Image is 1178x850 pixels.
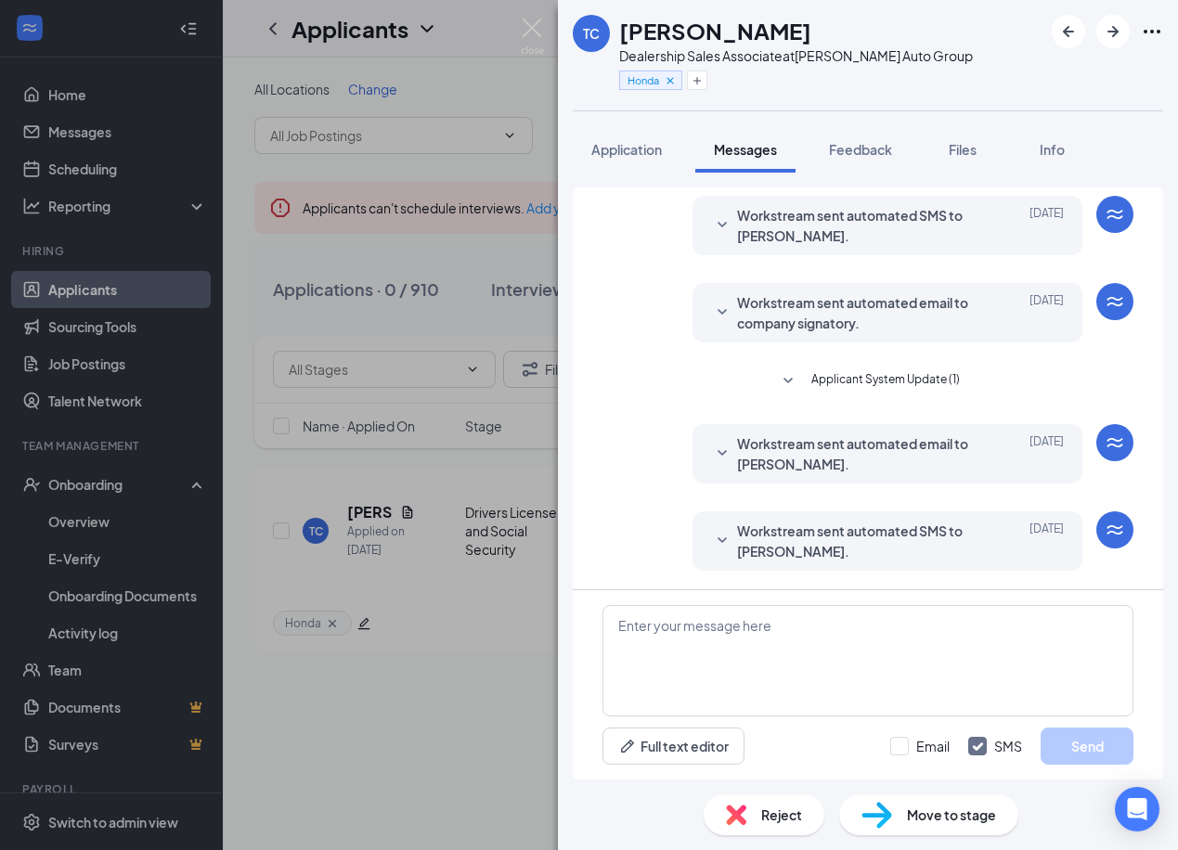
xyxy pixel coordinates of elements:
button: Send [1041,728,1133,765]
span: [DATE] [1029,521,1064,561]
span: Feedback [829,141,892,158]
span: Applicant System Update (1) [811,370,960,393]
div: Open Intercom Messenger [1115,787,1159,831]
svg: WorkstreamLogo [1104,290,1126,313]
svg: WorkstreamLogo [1104,203,1126,225]
svg: ArrowLeftNew [1057,20,1080,43]
svg: SmallChevronDown [711,530,733,552]
svg: WorkstreamLogo [1104,431,1126,454]
span: Move to stage [907,805,996,825]
svg: Ellipses [1141,20,1163,43]
span: Honda [628,72,659,88]
span: Info [1040,141,1065,158]
svg: SmallChevronDown [711,443,733,465]
button: SmallChevronDownApplicant System Update (1) [777,370,960,393]
span: Reject [761,805,802,825]
span: Workstream sent automated SMS to [PERSON_NAME]. [737,521,980,561]
span: Files [949,141,977,158]
svg: Plus [692,75,703,86]
h1: [PERSON_NAME] [619,15,811,46]
button: ArrowLeftNew [1052,15,1085,48]
span: [DATE] [1029,205,1064,246]
button: Full text editorPen [602,728,744,765]
svg: SmallChevronDown [711,214,733,237]
svg: WorkstreamLogo [1104,519,1126,541]
span: Application [591,141,662,158]
span: Workstream sent automated email to company signatory. [737,292,980,333]
svg: Pen [618,737,637,755]
span: Messages [714,141,777,158]
button: Plus [687,71,707,90]
span: [DATE] [1029,433,1064,474]
div: TC [583,24,600,43]
span: Workstream sent automated email to [PERSON_NAME]. [737,433,980,474]
svg: SmallChevronDown [711,302,733,324]
svg: ArrowRight [1102,20,1124,43]
svg: SmallChevronDown [777,370,799,393]
span: [DATE] [1029,292,1064,333]
svg: Cross [664,74,677,87]
button: ArrowRight [1096,15,1130,48]
span: Workstream sent automated SMS to [PERSON_NAME]. [737,205,980,246]
div: Dealership Sales Associate at [PERSON_NAME] Auto Group [619,46,973,65]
